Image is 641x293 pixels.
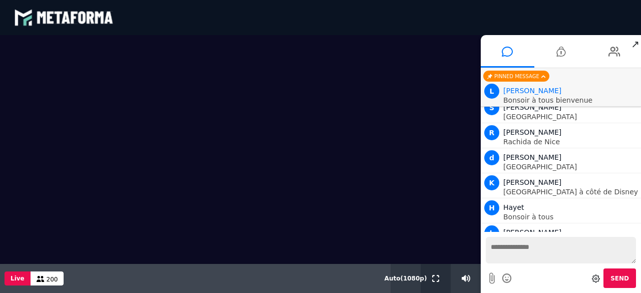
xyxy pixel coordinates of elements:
[503,178,561,186] span: [PERSON_NAME]
[484,125,499,140] span: R
[484,84,499,99] span: L
[484,175,499,190] span: K
[47,276,58,283] span: 200
[484,100,499,115] span: S
[503,128,561,136] span: [PERSON_NAME]
[484,225,499,240] span: L
[484,200,499,215] span: H
[484,150,499,165] span: d
[603,268,636,288] button: Send
[629,35,641,53] span: ↗
[5,271,31,285] button: Live
[383,264,429,293] button: Auto(1080p)
[503,163,638,170] p: [GEOGRAPHIC_DATA]
[503,103,561,111] span: [PERSON_NAME]
[503,213,638,220] p: Bonsoir à tous
[503,203,524,211] span: Hayet
[385,275,427,282] span: Auto ( 1080 p)
[503,138,638,145] p: Rachida de Nice
[610,275,629,282] span: Send
[483,71,549,82] div: Pinned message
[503,87,561,95] span: Animator
[503,228,561,236] span: [PERSON_NAME]
[503,113,638,120] p: [GEOGRAPHIC_DATA]
[503,97,638,104] p: Bonsoir à tous bienvenue
[503,188,638,195] p: [GEOGRAPHIC_DATA] à côté de Disney
[503,153,561,161] span: [PERSON_NAME]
